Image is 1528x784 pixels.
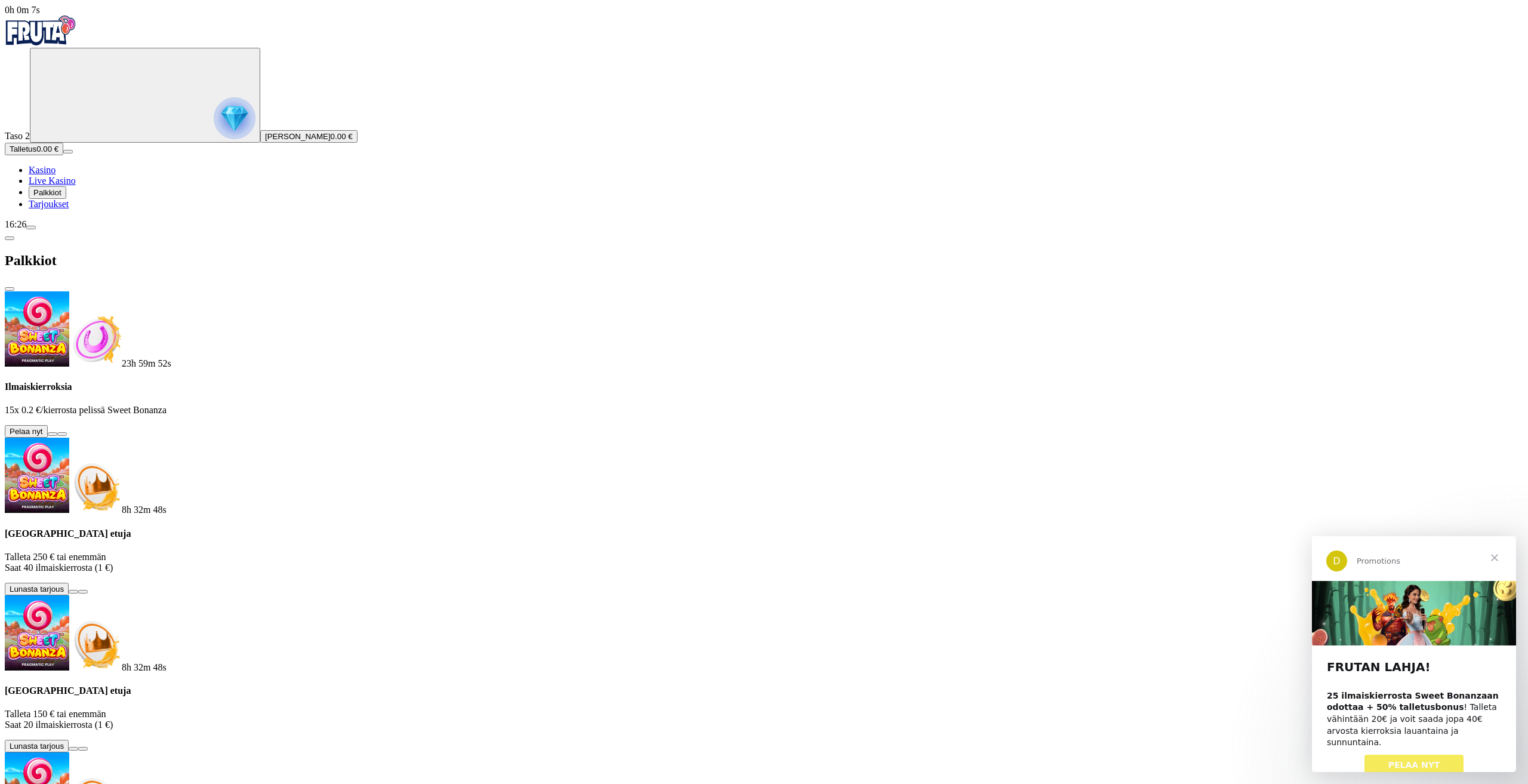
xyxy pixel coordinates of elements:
[5,253,1523,269] h2: Palkkiot
[69,314,122,367] img: Freespins bonus icon
[29,165,56,175] a: Kasino
[30,48,260,143] button: reward progress
[78,590,88,594] button: info
[1312,536,1516,772] iframe: Intercom live chat viesti
[5,552,1523,573] p: Talleta 250 € tai enemmän Saat 40 ilmaiskierrosta (1 €)
[5,438,69,513] img: Sweet Bonanza
[5,131,30,141] span: Taso 2
[69,460,122,513] img: Deposit bonus icon
[10,144,36,153] span: Talletus
[260,130,358,143] button: [PERSON_NAME]0.00 €
[10,427,43,436] span: Pelaa nyt
[5,291,69,367] img: Sweet Bonanza
[5,740,69,752] button: Lunasta tarjous
[5,16,76,45] img: Fruta
[5,37,76,47] a: Fruta
[5,595,69,671] img: Sweet Bonanza
[5,236,14,240] button: chevron-left icon
[29,176,76,186] a: Live Kasino
[5,709,1523,730] p: Talleta 150 € tai enemmän Saat 20 ilmaiskierrosta (1 €)
[53,219,152,240] a: PELAA NYT
[122,358,171,368] span: countdown
[5,583,69,595] button: Lunasta tarjous
[63,150,73,153] button: menu
[5,143,63,155] button: Talletusplus icon0.00 €
[5,405,1523,416] p: 15x 0.2 €/kierrosta pelissä Sweet Bonanza
[5,16,1523,210] nav: Primary
[57,432,67,436] button: info
[69,618,122,671] img: Deposit bonus icon
[122,505,167,515] span: countdown
[5,219,26,229] span: 16:26
[10,585,64,594] span: Lunasta tarjous
[5,528,1523,539] h4: [GEOGRAPHIC_DATA] etuja
[122,662,167,672] span: countdown
[33,188,61,197] span: Palkkiot
[5,287,14,291] button: close
[78,747,88,751] button: info
[5,425,48,438] button: Pelaa nyt
[26,226,36,229] button: menu
[214,97,255,139] img: reward progress
[5,165,1523,210] nav: Main menu
[29,199,69,209] a: Tarjoukset
[29,186,66,199] button: Palkkiot
[5,5,40,15] span: user session time
[76,224,128,233] span: PELAA NYT
[265,132,331,141] span: [PERSON_NAME]
[36,144,58,153] span: 0.00 €
[5,382,1523,392] h4: Ilmaiskierroksia
[10,742,64,751] span: Lunasta tarjous
[331,132,353,141] span: 0.00 €
[5,685,1523,696] h4: [GEOGRAPHIC_DATA] etuja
